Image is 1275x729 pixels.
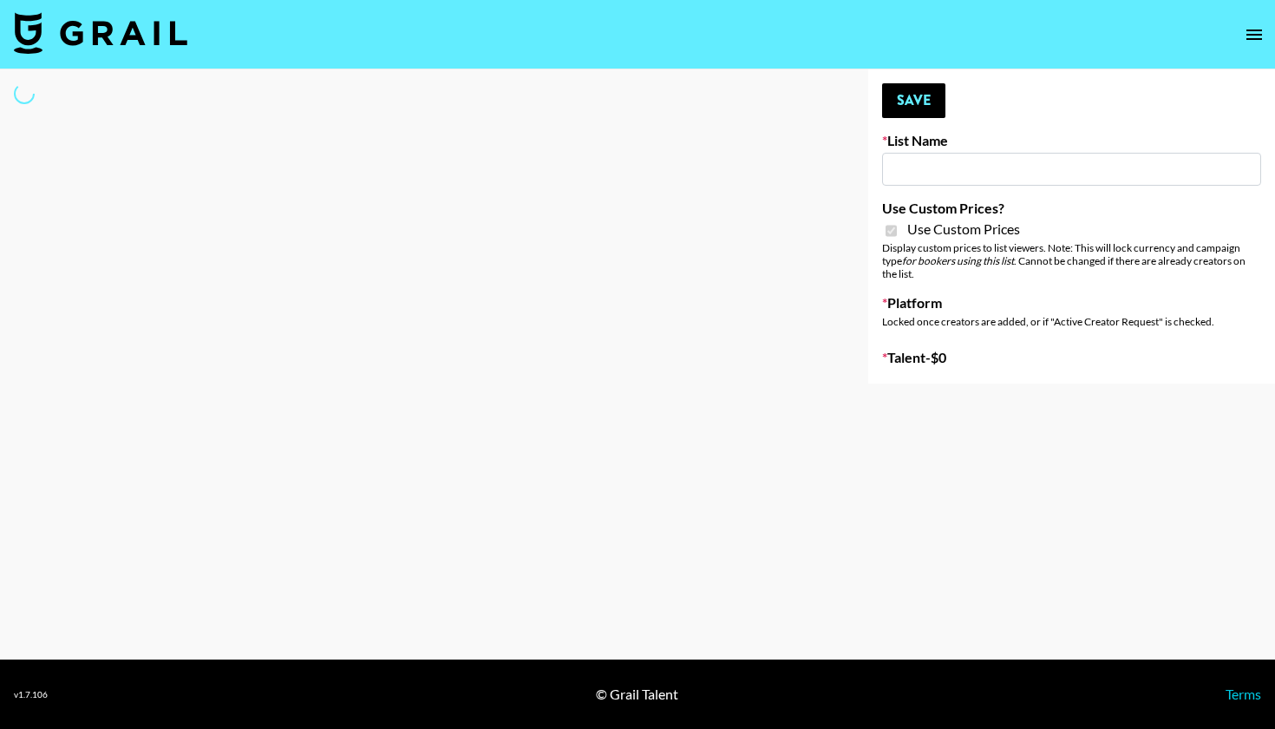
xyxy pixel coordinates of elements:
img: Grail Talent [14,12,187,54]
span: Use Custom Prices [907,220,1020,238]
button: open drawer [1237,17,1272,52]
div: Locked once creators are added, or if "Active Creator Request" is checked. [882,315,1261,328]
label: Platform [882,294,1261,312]
div: v 1.7.106 [14,689,48,700]
a: Terms [1226,686,1261,702]
div: © Grail Talent [596,686,678,703]
button: Save [882,83,945,118]
label: List Name [882,132,1261,149]
div: Display custom prices to list viewers. Note: This will lock currency and campaign type . Cannot b... [882,241,1261,280]
label: Use Custom Prices? [882,200,1261,217]
em: for bookers using this list [902,254,1014,267]
label: Talent - $ 0 [882,349,1261,366]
